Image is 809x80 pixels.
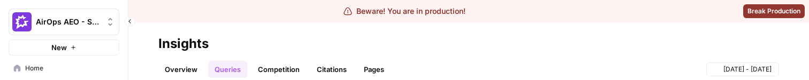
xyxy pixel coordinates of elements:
[9,9,119,35] button: Workspace: AirOps AEO - Single Brand (Gong)
[36,17,101,27] span: AirOps AEO - Single Brand (Gong)
[251,61,306,78] a: Competition
[208,61,247,78] a: Queries
[9,60,119,77] a: Home
[51,42,67,53] span: New
[706,62,779,76] button: [DATE] - [DATE]
[747,6,800,16] span: Break Production
[743,4,805,18] button: Break Production
[310,61,353,78] a: Citations
[12,12,32,31] img: AirOps AEO - Single Brand (Gong) Logo
[158,61,204,78] a: Overview
[723,65,772,74] span: [DATE] - [DATE]
[344,6,465,17] div: Beware! You are in production!
[9,39,119,55] button: New
[158,35,209,52] div: Insights
[25,63,115,73] span: Home
[357,61,391,78] a: Pages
